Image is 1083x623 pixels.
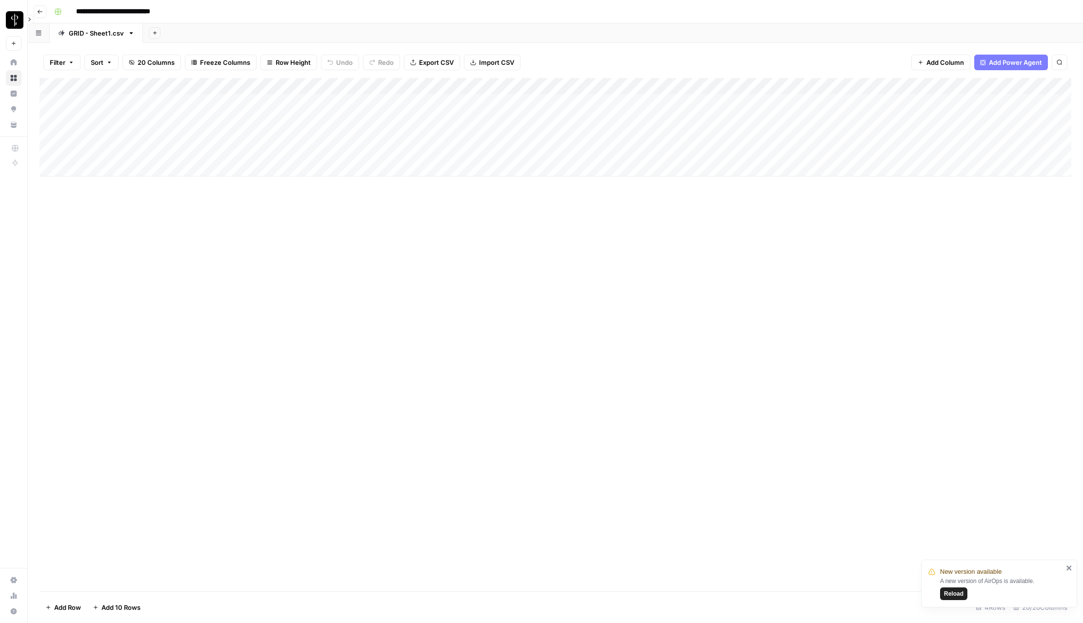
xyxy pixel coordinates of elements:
[6,604,21,619] button: Help + Support
[122,55,181,70] button: 20 Columns
[989,58,1042,67] span: Add Power Agent
[940,577,1063,600] div: A new version of AirOps is available.
[6,70,21,86] a: Browse
[43,55,80,70] button: Filter
[336,58,353,67] span: Undo
[1066,564,1073,572] button: close
[6,588,21,604] a: Usage
[404,55,460,70] button: Export CSV
[69,28,124,38] div: GRID - Sheet1.csv
[419,58,454,67] span: Export CSV
[200,58,250,67] span: Freeze Columns
[1009,600,1071,615] div: 20/20 Columns
[6,11,23,29] img: LP Production Workloads Logo
[974,55,1048,70] button: Add Power Agent
[972,600,1009,615] div: 4 Rows
[138,58,175,67] span: 20 Columns
[940,567,1002,577] span: New version available
[185,55,257,70] button: Freeze Columns
[6,117,21,133] a: Your Data
[944,589,963,598] span: Reload
[6,8,21,32] button: Workspace: LP Production Workloads
[84,55,119,70] button: Sort
[50,23,143,43] a: GRID - Sheet1.csv
[50,58,65,67] span: Filter
[911,55,970,70] button: Add Column
[6,101,21,117] a: Opportunities
[54,603,81,612] span: Add Row
[87,600,146,615] button: Add 10 Rows
[6,55,21,70] a: Home
[363,55,400,70] button: Redo
[261,55,317,70] button: Row Height
[276,58,311,67] span: Row Height
[91,58,103,67] span: Sort
[6,86,21,101] a: Insights
[321,55,359,70] button: Undo
[101,603,140,612] span: Add 10 Rows
[378,58,394,67] span: Redo
[940,587,967,600] button: Reload
[479,58,514,67] span: Import CSV
[6,572,21,588] a: Settings
[926,58,964,67] span: Add Column
[464,55,521,70] button: Import CSV
[40,600,87,615] button: Add Row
